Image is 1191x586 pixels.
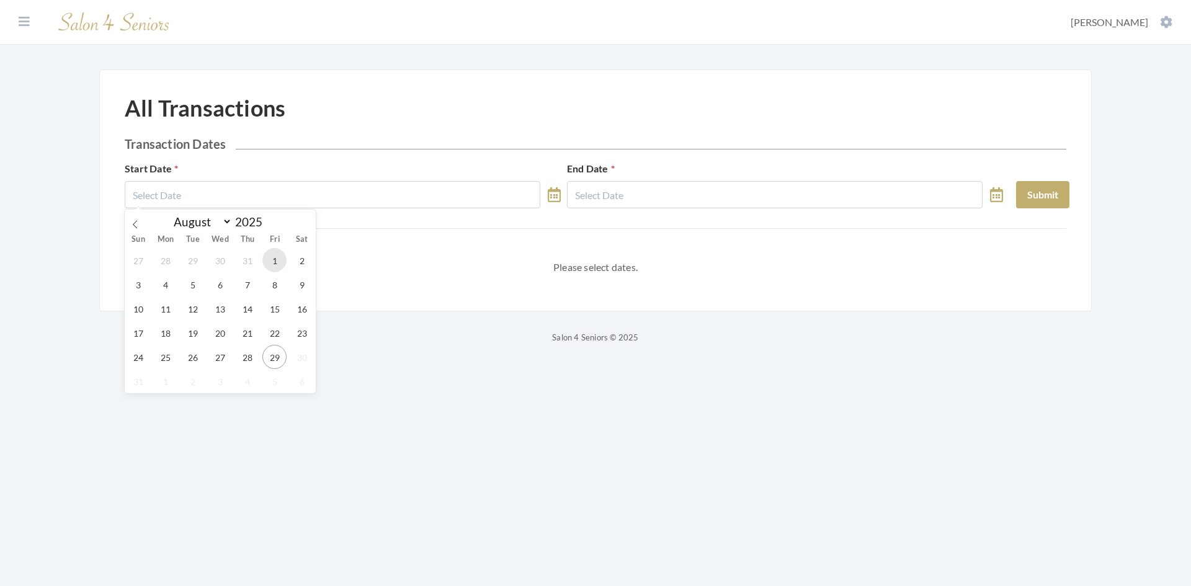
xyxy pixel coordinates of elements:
span: August 19, 2025 [181,321,205,345]
span: August 2, 2025 [290,248,314,272]
select: Month [167,214,232,229]
span: August 31, 2025 [126,369,150,393]
a: toggle [548,181,561,208]
img: Salon 4 Seniors [52,7,176,37]
span: Wed [207,236,234,244]
span: August 23, 2025 [290,321,314,345]
span: August 24, 2025 [126,345,150,369]
input: Select Date [125,181,540,208]
span: September 6, 2025 [290,369,314,393]
button: Submit [1016,181,1069,208]
span: August 6, 2025 [208,272,232,296]
span: Tue [179,236,207,244]
span: August 29, 2025 [262,345,287,369]
button: [PERSON_NAME] [1067,16,1176,29]
span: September 2, 2025 [181,369,205,393]
span: August 30, 2025 [290,345,314,369]
span: September 3, 2025 [208,369,232,393]
h1: All Transactions [125,95,285,122]
span: August 27, 2025 [208,345,232,369]
input: Year [232,215,273,229]
span: August 9, 2025 [290,272,314,296]
span: Sat [288,236,316,244]
span: August 4, 2025 [153,272,177,296]
span: Fri [261,236,288,244]
span: August 3, 2025 [126,272,150,296]
span: August 16, 2025 [290,296,314,321]
span: August 5, 2025 [181,272,205,296]
span: August 28, 2025 [235,345,259,369]
span: September 5, 2025 [262,369,287,393]
span: August 13, 2025 [208,296,232,321]
span: August 14, 2025 [235,296,259,321]
span: August 25, 2025 [153,345,177,369]
span: August 11, 2025 [153,296,177,321]
span: Thu [234,236,261,244]
label: Start Date [125,161,178,176]
span: August 15, 2025 [262,296,287,321]
input: Select Date [567,181,983,208]
span: August 18, 2025 [153,321,177,345]
span: September 4, 2025 [235,369,259,393]
span: August 10, 2025 [126,296,150,321]
span: Sun [125,236,152,244]
span: September 1, 2025 [153,369,177,393]
span: August 1, 2025 [262,248,287,272]
span: July 31, 2025 [235,248,259,272]
span: August 20, 2025 [208,321,232,345]
span: [PERSON_NAME] [1071,16,1148,28]
h2: Transaction Dates [125,136,1066,151]
label: End Date [567,161,615,176]
span: August 22, 2025 [262,321,287,345]
a: toggle [990,181,1003,208]
span: August 12, 2025 [181,296,205,321]
span: August 8, 2025 [262,272,287,296]
span: July 29, 2025 [181,248,205,272]
span: July 28, 2025 [153,248,177,272]
span: Mon [152,236,179,244]
p: Please select dates. [125,259,1066,276]
span: August 26, 2025 [181,345,205,369]
span: July 27, 2025 [126,248,150,272]
span: August 7, 2025 [235,272,259,296]
p: Salon 4 Seniors © 2025 [99,330,1092,345]
span: August 17, 2025 [126,321,150,345]
span: August 21, 2025 [235,321,259,345]
span: July 30, 2025 [208,248,232,272]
